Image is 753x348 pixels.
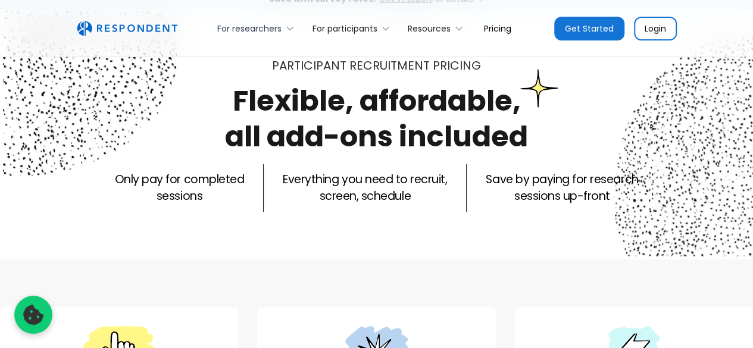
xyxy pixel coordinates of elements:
[313,23,377,35] div: For participants
[283,171,447,205] p: Everything you need to recruit, screen, schedule
[211,14,305,42] div: For researchers
[77,21,177,36] a: home
[305,14,401,42] div: For participants
[225,81,528,156] h1: Flexible, affordable, all add-ons included
[217,23,282,35] div: For researchers
[401,14,474,42] div: Resources
[272,57,430,74] span: Participant recruitment
[634,17,677,40] a: Login
[554,17,624,40] a: Get Started
[77,21,177,36] img: Untitled UI logotext
[486,171,638,205] p: Save by paying for research sessions up-front
[408,23,451,35] div: Resources
[474,14,521,42] a: Pricing
[433,57,481,74] span: PRICING
[115,171,244,205] p: Only pay for completed sessions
